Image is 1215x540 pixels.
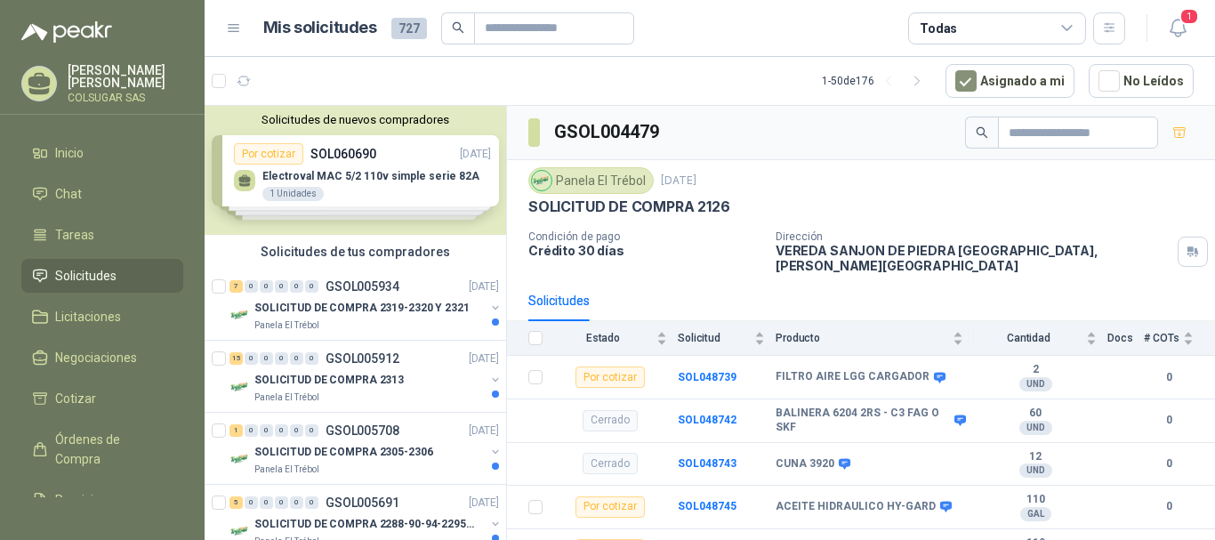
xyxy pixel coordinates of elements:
[229,496,243,509] div: 5
[678,321,776,356] th: Solicitud
[21,341,183,375] a: Negociaciones
[1144,321,1215,356] th: # COTs
[21,21,112,43] img: Logo peakr
[1019,463,1052,478] div: UND
[229,424,243,437] div: 1
[55,266,117,286] span: Solicitudes
[21,136,183,170] a: Inicio
[326,424,399,437] p: GSOL005708
[290,424,303,437] div: 0
[260,352,273,365] div: 0
[326,496,399,509] p: GSOL005691
[254,516,476,533] p: SOLICITUD DE COMPRA 2288-90-94-2295-96-2301-02-04
[229,276,503,333] a: 7 0 0 0 0 0 GSOL005934[DATE] Company LogoSOLICITUD DE COMPRA 2319-2320 Y 2321Panela El Trébol
[974,407,1097,421] b: 60
[776,332,949,344] span: Producto
[678,371,736,383] a: SOL048739
[205,235,506,269] div: Solicitudes de tus compradores
[245,280,258,293] div: 0
[776,370,929,384] b: FILTRO AIRE LGG CARGADOR
[678,457,736,470] a: SOL048743
[68,64,183,89] p: [PERSON_NAME] [PERSON_NAME]
[469,495,499,512] p: [DATE]
[68,93,183,103] p: COLSUGAR SAS
[21,382,183,415] a: Cotizar
[21,423,183,476] a: Órdenes de Compra
[1144,498,1194,515] b: 0
[974,321,1107,356] th: Cantidad
[305,280,318,293] div: 0
[469,351,499,367] p: [DATE]
[326,280,399,293] p: GSOL005934
[1179,8,1199,25] span: 1
[528,243,761,258] p: Crédito 30 días
[776,321,974,356] th: Producto
[945,64,1074,98] button: Asignado a mi
[469,423,499,439] p: [DATE]
[21,259,183,293] a: Solicitudes
[575,496,645,518] div: Por cotizar
[1144,412,1194,429] b: 0
[290,496,303,509] div: 0
[275,352,288,365] div: 0
[391,18,427,39] span: 727
[305,496,318,509] div: 0
[528,230,761,243] p: Condición de pago
[976,126,988,139] span: search
[1089,64,1194,98] button: No Leídos
[1019,377,1052,391] div: UND
[326,352,399,365] p: GSOL005912
[254,391,319,405] p: Panela El Trébol
[229,448,251,470] img: Company Logo
[290,280,303,293] div: 0
[205,106,506,235] div: Solicitudes de nuevos compradoresPor cotizarSOL060690[DATE] Electroval MAC 5/2 110v simple serie ...
[554,118,662,146] h3: GSOL004479
[254,300,470,317] p: SOLICITUD DE COMPRA 2319-2320 Y 2321
[1162,12,1194,44] button: 1
[305,424,318,437] div: 0
[229,352,243,365] div: 15
[974,332,1082,344] span: Cantidad
[1019,421,1052,435] div: UND
[1107,321,1144,356] th: Docs
[1020,507,1051,521] div: GAL
[469,278,499,295] p: [DATE]
[678,500,736,512] a: SOL048745
[678,414,736,426] b: SOL048742
[452,21,464,34] span: search
[776,457,834,471] b: CUNA 3920
[254,318,319,333] p: Panela El Trébol
[553,321,678,356] th: Estado
[678,332,751,344] span: Solicitud
[55,184,82,204] span: Chat
[974,450,1097,464] b: 12
[974,493,1097,507] b: 110
[776,230,1171,243] p: Dirección
[245,424,258,437] div: 0
[245,352,258,365] div: 0
[583,453,638,474] div: Cerrado
[229,420,503,477] a: 1 0 0 0 0 0 GSOL005708[DATE] Company LogoSOLICITUD DE COMPRA 2305-2306Panela El Trébol
[260,280,273,293] div: 0
[229,376,251,398] img: Company Logo
[21,218,183,252] a: Tareas
[575,367,645,388] div: Por cotizar
[275,496,288,509] div: 0
[583,410,638,431] div: Cerrado
[661,173,696,189] p: [DATE]
[55,307,121,326] span: Licitaciones
[55,389,96,408] span: Cotizar
[776,243,1171,273] p: VEREDA SANJON DE PIEDRA [GEOGRAPHIC_DATA] , [PERSON_NAME][GEOGRAPHIC_DATA]
[1144,455,1194,472] b: 0
[528,197,730,216] p: SOLICITUD DE COMPRA 2126
[229,304,251,326] img: Company Logo
[822,67,931,95] div: 1 - 50 de 176
[532,171,551,190] img: Company Logo
[290,352,303,365] div: 0
[528,291,590,310] div: Solicitudes
[1144,369,1194,386] b: 0
[263,15,377,41] h1: Mis solicitudes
